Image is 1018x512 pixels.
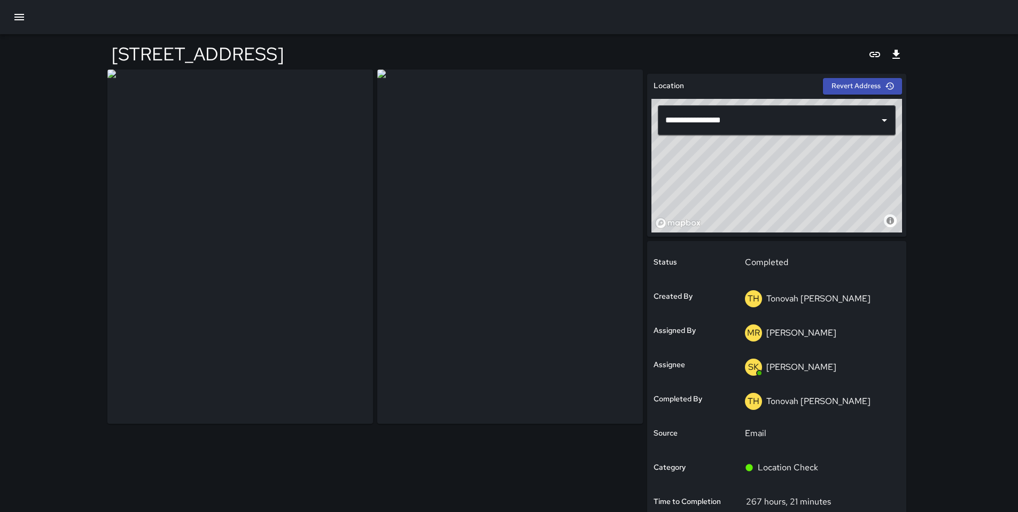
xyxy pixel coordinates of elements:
button: Revert Address [823,78,902,95]
h6: Created By [654,291,693,302]
p: SK [748,361,759,374]
p: Location Check [758,461,818,474]
p: Completed [745,256,893,269]
h6: Category [654,462,686,474]
p: Tonovah [PERSON_NAME] [766,293,871,304]
h4: [STREET_ADDRESS] [112,43,284,65]
button: Copy link [864,44,885,65]
img: request_images%2F19eb8e70-7ac1-11f0-ad59-99283c61318e [107,69,373,424]
h6: Source [654,428,678,439]
h6: Location [654,80,684,92]
p: [PERSON_NAME] [766,327,836,338]
button: Open [877,113,892,128]
p: 267 hours, 21 minutes [746,496,831,507]
h6: Time to Completion [654,496,721,508]
h6: Completed By [654,393,702,405]
p: Tonovah [PERSON_NAME] [766,395,871,407]
p: Email [745,427,893,440]
button: Export [885,44,907,65]
img: request_images%2Fb8f1d700-81eb-11f0-bce2-6f808fe75f7c [377,69,643,424]
p: MR [747,327,760,339]
p: TH [748,395,759,408]
p: [PERSON_NAME] [766,361,836,373]
h6: Assignee [654,359,685,371]
h6: Status [654,257,677,268]
h6: Assigned By [654,325,696,337]
p: TH [748,292,759,305]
